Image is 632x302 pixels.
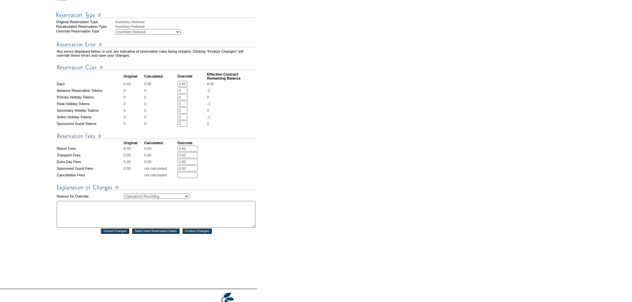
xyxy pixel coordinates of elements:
img: Reservation Fees [57,132,256,140]
td: Days [57,81,123,87]
td: Secondary Holiday Tokens [57,107,123,113]
td: Effective Contract Remaining Balance [207,72,256,80]
td: 0 [124,94,144,100]
td: not calculated [144,172,177,178]
td: Original [124,72,144,80]
td: 0 [144,121,177,127]
span: 0 [207,95,209,99]
td: Advance Reservation Tokens [57,88,123,93]
td: Primary Holiday Tokens [57,94,123,100]
input: Cancel Changes [101,228,129,234]
div: Inventory Release [115,20,256,24]
td: 0.00 [124,152,144,158]
td: 0 [124,88,144,93]
span: 8.00 [207,82,214,86]
input: Finalize Changes [182,228,212,234]
td: Any errors displayed below, in red, are indicative of reservation rules being violated. Clicking ... [57,49,256,57]
div: Inventory Release [115,25,256,29]
td: 0 [124,101,144,107]
img: Explanation of Changes [57,183,256,192]
td: Override [177,141,206,145]
td: 0 [144,107,177,113]
div: Recalculated Reservation Type [56,25,115,29]
td: 0 [124,107,144,113]
input: Select New Reservation Dates [132,228,179,234]
td: 0.00 [144,81,177,87]
span: -2 [207,89,210,92]
td: 0 [124,114,144,120]
td: 0.00 [144,146,177,151]
td: 0.00 [124,159,144,165]
td: 0 [144,88,177,93]
img: Reservation Cost [57,63,256,72]
div: Override Reservation Type [56,29,115,34]
span: 0 [207,122,209,126]
td: Resort Fees [57,146,123,151]
span: -1 [207,102,210,106]
td: Override [177,72,206,80]
td: Transport Fees [57,152,123,158]
td: Sponsored Guest Tokens [57,121,123,127]
span: 0 [207,108,209,112]
td: Reason for Override: [57,192,123,200]
img: Reservation Type [56,11,255,19]
td: 0 [144,101,177,107]
td: 0.00 [124,81,144,87]
span: -1 [207,115,210,119]
td: 0.00 [144,152,177,158]
td: 0 [144,94,177,100]
div: Original Reservation Type [56,20,115,24]
td: 0 [124,121,144,127]
td: Select Holiday Tokens [57,114,123,120]
td: 0 [144,114,177,120]
td: Calculated [144,141,177,145]
td: Extra Day Fees [57,159,123,165]
td: Peak Holiday Tokens [57,101,123,107]
td: Calculated [144,72,177,80]
td: Original [124,141,144,145]
img: Reservation Errors [57,40,256,49]
td: 0.00 [144,159,177,165]
td: Cancellation Fees [57,172,123,178]
td: 0.00 [124,146,144,151]
td: Sponsored Guest Fees [57,165,123,171]
td: 0.00 [124,165,144,171]
td: not calculated [144,165,177,171]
